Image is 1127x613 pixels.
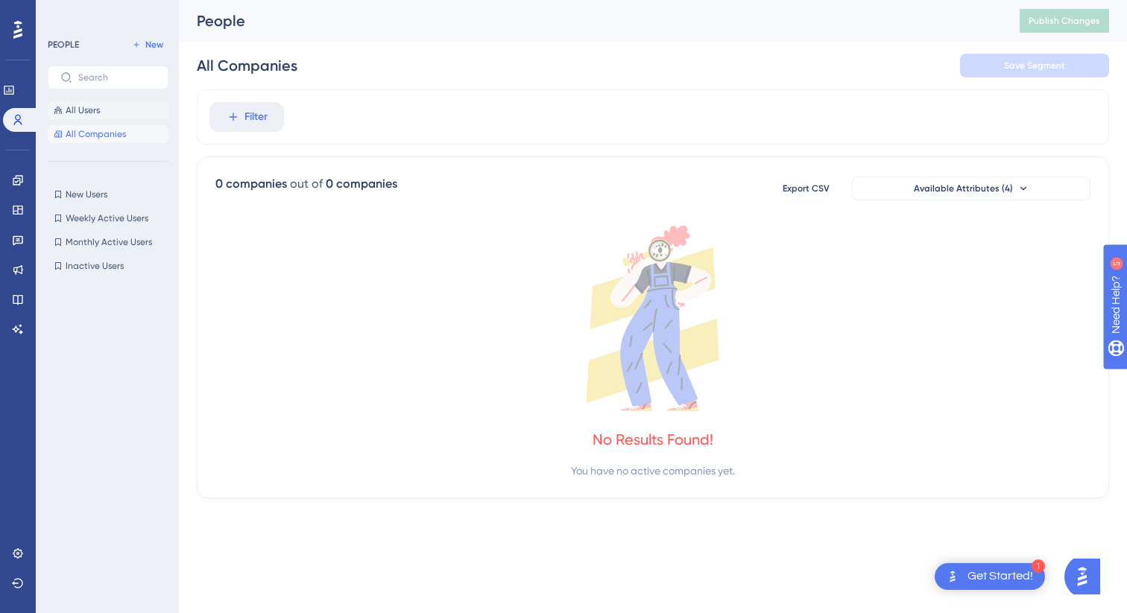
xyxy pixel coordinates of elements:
[66,104,100,116] span: All Users
[197,10,982,31] div: People
[66,260,124,272] span: Inactive Users
[35,4,93,22] span: Need Help?
[967,568,1033,585] div: Get Started!
[66,236,152,248] span: Monthly Active Users
[145,39,163,51] span: New
[48,233,168,251] button: Monthly Active Users
[1029,15,1100,27] span: Publish Changes
[48,39,79,51] div: PEOPLE
[593,429,713,450] div: No Results Found!
[78,72,156,83] input: Search
[209,102,284,132] button: Filter
[48,125,168,143] button: All Companies
[215,175,287,193] div: 0 companies
[783,182,830,194] span: Export CSV
[48,209,168,227] button: Weekly Active Users
[48,257,168,275] button: Inactive Users
[852,177,1090,200] button: Available Attributes (4)
[960,54,1109,77] button: Save Segment
[768,177,843,200] button: Export CSV
[197,55,297,76] div: All Companies
[48,101,168,119] button: All Users
[1004,60,1065,72] span: Save Segment
[1064,554,1109,599] iframe: UserGuiding AI Assistant Launcher
[104,7,108,19] div: 5
[66,188,107,200] span: New Users
[66,128,126,140] span: All Companies
[914,182,1013,194] span: Available Attributes (4)
[944,568,962,585] img: launcher-image-alternative-text
[244,108,268,126] span: Filter
[571,462,735,480] div: You have no active companies yet.
[48,185,168,203] button: New Users
[290,175,323,193] div: out of
[127,36,168,54] button: New
[935,563,1045,590] div: Open Get Started! checklist, remaining modules: 1
[1032,559,1045,573] div: 1
[66,212,148,224] span: Weekly Active Users
[1020,9,1109,33] button: Publish Changes
[326,175,397,193] div: 0 companies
